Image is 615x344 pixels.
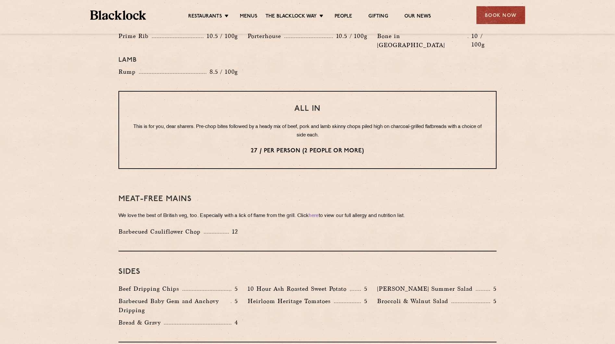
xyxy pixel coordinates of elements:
a: here [309,213,318,218]
h4: Lamb [118,56,497,64]
a: Our News [404,13,431,20]
a: Restaurants [188,13,222,20]
p: 10.5 / 100g [333,32,367,40]
p: 12 [229,227,238,236]
p: 4 [231,318,238,327]
a: The Blacklock Way [265,13,317,20]
h3: All In [132,105,483,113]
p: Rump [118,67,139,76]
p: [PERSON_NAME] Summer Salad [377,284,476,293]
p: Porterhouse [248,32,284,41]
a: People [335,13,352,20]
p: Prime Rib [118,32,152,41]
h3: Meat-Free mains [118,195,497,203]
p: 5 [490,285,497,293]
p: 5 [231,285,238,293]
img: BL_Textured_Logo-footer-cropped.svg [90,10,146,20]
p: Barbecued Baby Gem and Anchovy Dripping [118,297,231,315]
a: Gifting [368,13,388,20]
p: 10 / 100g [468,32,497,49]
a: Menus [240,13,257,20]
p: Broccoli & Walnut Salad [377,297,451,306]
p: Bread & Gravy [118,318,164,327]
p: We love the best of British veg, too. Especially with a lick of flame from the grill. Click to vi... [118,211,497,221]
p: 8.5 / 100g [206,68,238,76]
p: Beef Dripping Chips [118,284,182,293]
p: 27 / per person (2 people or more) [132,147,483,155]
p: Bone in [GEOGRAPHIC_DATA] [377,32,468,50]
p: 5 [490,297,497,305]
p: This is for you, dear sharers. Pre-chop bites followed by a heady mix of beef, pork and lamb skin... [132,123,483,140]
p: 5 [361,297,367,305]
p: 10 Hour Ash Roasted Sweet Potato [248,284,350,293]
div: Book Now [476,6,525,24]
h3: Sides [118,268,497,276]
p: Barbecued Cauliflower Chop [118,227,204,236]
p: Heirloom Heritage Tomatoes [248,297,334,306]
p: 5 [361,285,367,293]
p: 10.5 / 100g [203,32,238,40]
p: 5 [231,297,238,305]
